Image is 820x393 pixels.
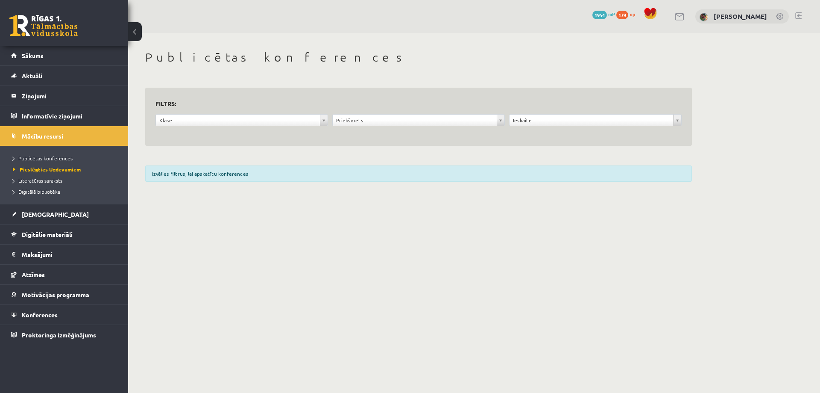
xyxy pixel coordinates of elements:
img: Evita Kudrjašova [700,13,708,21]
a: Atzīmes [11,265,117,284]
a: Priekšmets [333,115,504,126]
legend: Maksājumi [22,245,117,264]
span: mP [608,11,615,18]
span: 1954 [592,11,607,19]
a: Pieslēgties Uzdevumiem [13,165,120,173]
span: Digitālie materiāli [22,230,73,238]
legend: Ziņojumi [22,86,117,106]
a: Motivācijas programma [11,285,117,304]
span: 179 [616,11,628,19]
span: Priekšmets [336,115,493,126]
a: [DEMOGRAPHIC_DATA] [11,204,117,224]
span: Atzīmes [22,271,45,278]
a: Digitālie materiāli [11,225,117,244]
a: Rīgas 1. Tālmācības vidusskola [9,15,78,36]
span: Aktuāli [22,72,42,80]
a: 179 xp [616,11,639,18]
span: Mācību resursi [22,132,63,140]
a: Proktoringa izmēģinājums [11,325,117,345]
a: Aktuāli [11,66,117,86]
span: xp [630,11,635,18]
span: Proktoringa izmēģinājums [22,331,96,339]
span: Sākums [22,52,44,59]
span: [DEMOGRAPHIC_DATA] [22,210,89,218]
a: Informatīvie ziņojumi [11,106,117,126]
span: Motivācijas programma [22,291,89,298]
a: Ziņojumi [11,86,117,106]
a: Literatūras saraksts [13,177,120,184]
a: Konferences [11,305,117,325]
span: Publicētas konferences [13,155,73,162]
a: Mācību resursi [11,126,117,146]
span: Ieskaite [513,115,670,126]
div: Izvēlies filtrus, lai apskatītu konferences [145,165,692,182]
h1: Publicētas konferences [145,50,692,65]
a: Klase [156,115,328,126]
span: Konferences [22,311,58,319]
a: Digitālā bibliotēka [13,188,120,195]
span: Digitālā bibliotēka [13,188,60,195]
legend: Informatīvie ziņojumi [22,106,117,126]
a: Ieskaite [510,115,681,126]
a: Maksājumi [11,245,117,264]
a: [PERSON_NAME] [714,12,767,21]
a: Publicētas konferences [13,154,120,162]
span: Pieslēgties Uzdevumiem [13,166,81,173]
span: Klase [159,115,316,126]
a: Sākums [11,46,117,65]
a: 1954 mP [592,11,615,18]
span: Literatūras saraksts [13,177,62,184]
h3: Filtrs: [155,98,671,109]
